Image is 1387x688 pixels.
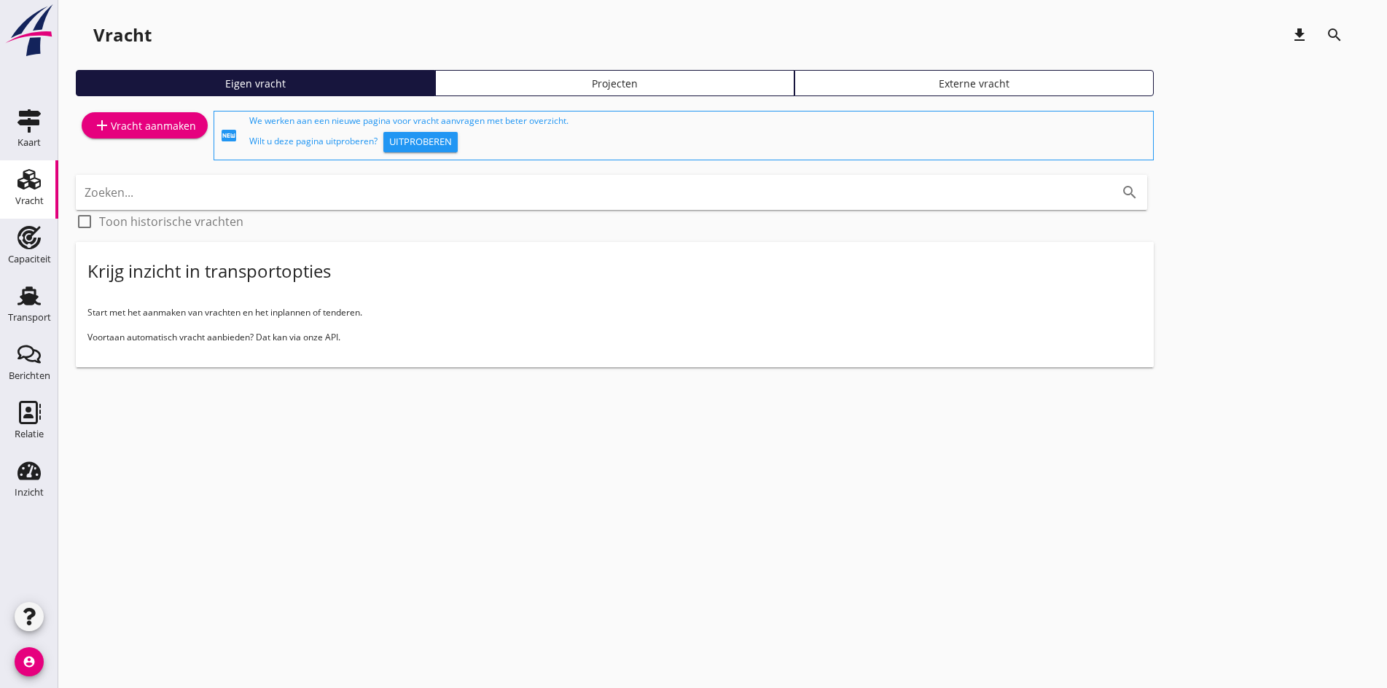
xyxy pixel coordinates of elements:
[93,117,196,134] div: Vracht aanmaken
[8,313,51,322] div: Transport
[435,70,794,96] a: Projecten
[15,647,44,676] i: account_circle
[76,70,435,96] a: Eigen vracht
[15,196,44,206] div: Vracht
[383,132,458,152] button: Uitproberen
[82,76,429,91] div: Eigen vracht
[87,306,1142,319] p: Start met het aanmaken van vrachten en het inplannen of tenderen.
[220,127,238,144] i: fiber_new
[85,181,1098,204] input: Zoeken...
[8,254,51,264] div: Capaciteit
[794,70,1154,96] a: Externe vracht
[442,76,788,91] div: Projecten
[1121,184,1138,201] i: search
[87,331,1142,344] p: Voortaan automatisch vracht aanbieden? Dat kan via onze API.
[389,135,452,149] div: Uitproberen
[249,114,1147,157] div: We werken aan een nieuwe pagina voor vracht aanvragen met beter overzicht. Wilt u deze pagina uit...
[9,371,50,380] div: Berichten
[1326,26,1343,44] i: search
[99,214,243,229] label: Toon historische vrachten
[17,138,41,147] div: Kaart
[801,76,1147,91] div: Externe vracht
[87,259,331,283] div: Krijg inzicht in transportopties
[15,488,44,497] div: Inzicht
[82,112,208,138] a: Vracht aanmaken
[3,4,55,58] img: logo-small.a267ee39.svg
[15,429,44,439] div: Relatie
[93,117,111,134] i: add
[93,23,152,47] div: Vracht
[1291,26,1308,44] i: download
